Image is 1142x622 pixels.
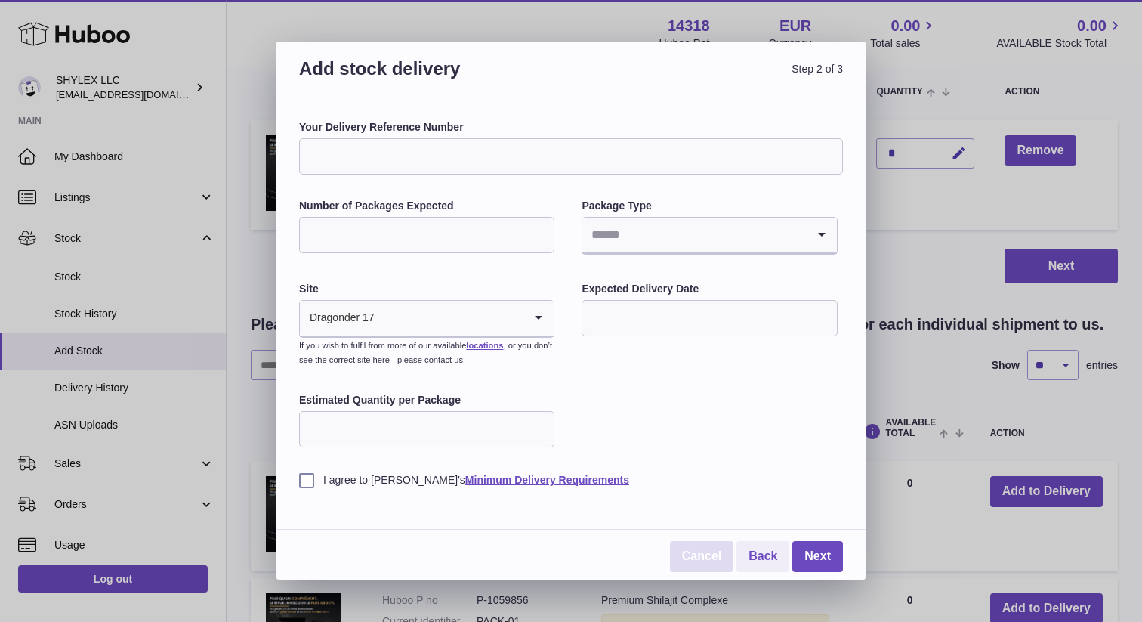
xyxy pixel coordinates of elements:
label: Estimated Quantity per Package [299,393,554,407]
input: Search for option [582,218,806,252]
h3: Add stock delivery [299,57,571,98]
div: Search for option [582,218,836,254]
input: Search for option [375,301,524,336]
a: Minimum Delivery Requirements [465,474,629,486]
label: Number of Packages Expected [299,199,554,213]
span: Dragonder 17 [300,301,375,336]
label: Site [299,282,554,296]
span: Step 2 of 3 [571,57,843,98]
label: Your Delivery Reference Number [299,120,843,135]
label: Package Type [582,199,837,213]
a: locations [466,341,503,350]
small: If you wish to fulfil from more of our available , or you don’t see the correct site here - pleas... [299,341,552,364]
label: Expected Delivery Date [582,282,837,296]
label: I agree to [PERSON_NAME]'s [299,473,843,487]
a: Next [792,541,843,572]
div: Search for option [300,301,554,337]
a: Back [736,541,789,572]
a: Cancel [670,541,733,572]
